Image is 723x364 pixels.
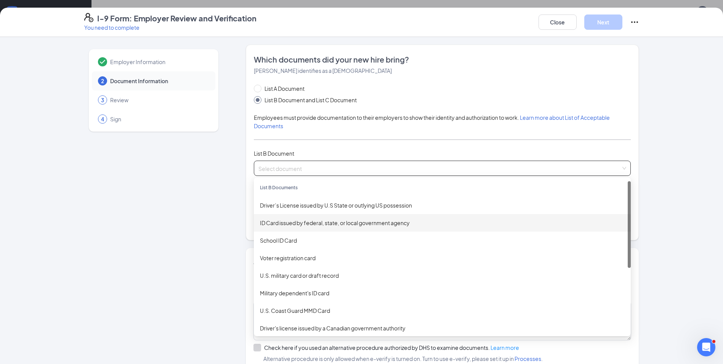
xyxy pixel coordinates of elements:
button: Close [539,14,577,30]
span: Additional information [253,256,336,266]
svg: Ellipses [630,18,639,27]
div: Military dependent's ID card [260,289,625,297]
div: ID Card issued by federal, state, or local government agency [260,219,625,227]
button: Next [584,14,622,30]
span: 4 [101,115,104,123]
div: Driver’s License issued by U.S State or outlying US possession [260,201,625,209]
span: Document Information [110,77,208,85]
svg: FormI9EVerifyIcon [84,13,93,22]
svg: Checkmark [98,57,107,66]
a: Learn more [491,344,519,351]
div: Voter registration card [260,254,625,262]
iframe: Intercom live chat [697,338,715,356]
span: Alternative procedure is only allowed when e-verify is turned on. Turn to use e-verify, please se... [253,354,631,363]
span: List B Document [254,150,294,157]
span: List B Document and List C Document [261,96,360,104]
span: [PERSON_NAME] identifies as a [DEMOGRAPHIC_DATA] [254,67,392,74]
h4: I-9 Form: Employer Review and Verification [97,13,256,24]
span: 2 [101,77,104,85]
span: List B Documents [260,185,298,190]
div: Driver's license issued by a Canadian government authority [260,324,625,332]
span: Employees must provide documentation to their employers to show their identity and authorization ... [254,114,610,129]
div: U.S. military card or draft record [260,271,625,280]
p: You need to complete [84,24,256,31]
span: 3 [101,96,104,104]
div: U.S. Coast Guard MMD Card [260,306,625,315]
span: Sign [110,115,208,123]
span: Provide all notes relating employment authorization stamps or receipts, extensions, additional do... [253,279,616,295]
a: Processes [515,355,541,362]
span: List A Document [261,84,308,93]
span: Employer Information [110,58,208,66]
div: School ID Card [260,236,625,245]
span: Which documents did your new hire bring? [254,54,631,65]
span: Review [110,96,208,104]
div: Check here if you used an alternative procedure authorized by DHS to examine documents. [264,344,519,351]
